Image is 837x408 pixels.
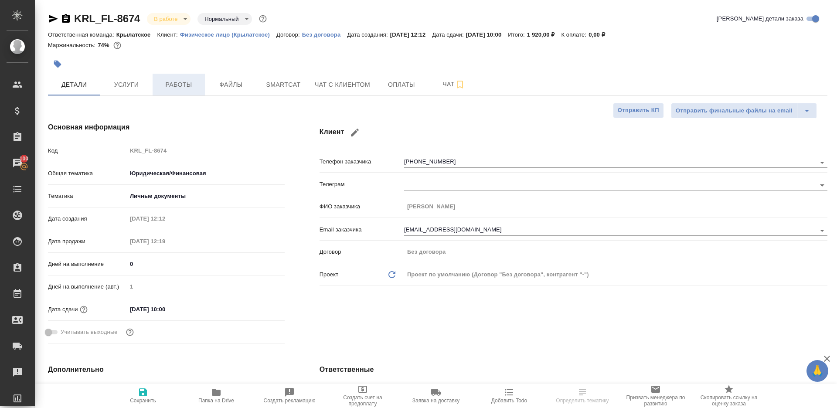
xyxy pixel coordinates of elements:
[320,122,827,143] h4: Клиент
[412,398,459,404] span: Заявка на доставку
[692,384,766,408] button: Скопировать ссылку на оценку заказа
[48,54,67,74] button: Добавить тэг
[671,103,817,119] div: split button
[676,106,793,116] span: Отправить финальные файлы на email
[112,40,123,51] button: 408.10 RUB;
[455,79,465,90] svg: Подписаться
[816,179,828,191] button: Open
[491,398,527,404] span: Добавить Todo
[14,154,34,163] span: 100
[399,384,473,408] button: Заявка на доставку
[48,214,127,223] p: Дата создания
[130,398,156,404] span: Сохранить
[127,144,285,157] input: Пустое поле
[48,364,285,375] h4: Дополнительно
[404,267,827,282] div: Проект по умолчанию (Договор "Без договора", контрагент "-")
[180,384,253,408] button: Папка на Drive
[546,384,619,408] button: Определить тематику
[48,31,116,38] p: Ответственная команда:
[48,169,127,178] p: Общая тематика
[302,31,347,38] a: Без договора
[48,192,127,201] p: Тематика
[331,394,394,407] span: Создать счет на предоплату
[158,79,200,90] span: Работы
[589,31,612,38] p: 0,00 ₽
[816,224,828,237] button: Open
[320,248,404,256] p: Договор
[257,13,269,24] button: Доп статусы указывают на важность/срочность заказа
[561,31,589,38] p: К оплате:
[48,260,127,269] p: Дней на выполнение
[127,258,285,270] input: ✎ Введи что-нибудь
[180,31,276,38] a: Физическое лицо (Крылатское)
[127,212,203,225] input: Пустое поле
[2,152,33,174] a: 100
[697,394,760,407] span: Скопировать ссылку на оценку заказа
[198,398,234,404] span: Папка на Drive
[671,103,797,119] button: Отправить финальные файлы на email
[326,384,399,408] button: Создать счет на предоплату
[320,202,404,211] p: ФИО заказчика
[53,79,95,90] span: Детали
[508,31,527,38] p: Итого:
[157,31,180,38] p: Клиент:
[320,180,404,189] p: Телеграм
[202,15,241,23] button: Нормальный
[210,79,252,90] span: Файлы
[48,42,98,48] p: Маржинальность:
[48,122,285,133] h4: Основная информация
[127,166,285,181] div: Юридическая/Финансовая
[381,79,422,90] span: Оплаты
[127,189,285,204] div: Личные документы
[320,225,404,234] p: Email заказчика
[74,13,140,24] a: KRL_FL-8674
[320,364,827,375] h4: Ответственные
[320,157,404,166] p: Телефон заказчика
[466,31,508,38] p: [DATE] 10:00
[527,31,561,38] p: 1 920,00 ₽
[618,105,659,116] span: Отправить КП
[624,394,687,407] span: Призвать менеджера по развитию
[253,384,326,408] button: Создать рекламацию
[151,15,180,23] button: В работе
[127,235,203,248] input: Пустое поле
[262,79,304,90] span: Smartcat
[61,14,71,24] button: Скопировать ссылку
[48,14,58,24] button: Скопировать ссылку для ЯМессенджера
[48,282,127,291] p: Дней на выполнение (авт.)
[717,14,803,23] span: [PERSON_NAME] детали заказа
[432,31,466,38] p: Дата сдачи:
[127,303,203,316] input: ✎ Введи что-нибудь
[98,42,111,48] p: 74%
[347,31,390,38] p: Дата создания:
[806,360,828,382] button: 🙏
[197,13,252,25] div: В работе
[127,280,285,293] input: Пустое поле
[106,384,180,408] button: Сохранить
[276,31,302,38] p: Договор:
[147,13,191,25] div: В работе
[61,328,118,337] span: Учитывать выходные
[78,304,89,315] button: Если добавить услуги и заполнить их объемом, то дата рассчитается автоматически
[433,79,475,90] span: Чат
[404,200,827,213] input: Пустое поле
[116,31,157,38] p: Крылатское
[407,383,428,404] button: Добавить менеджера
[404,245,827,258] input: Пустое поле
[810,362,825,380] span: 🙏
[48,237,127,246] p: Дата продажи
[105,79,147,90] span: Услуги
[48,146,127,155] p: Код
[48,305,78,314] p: Дата сдачи
[556,398,609,404] span: Определить тематику
[124,326,136,338] button: Выбери, если сб и вс нужно считать рабочими днями для выполнения заказа.
[320,270,339,279] p: Проект
[315,79,370,90] span: Чат с клиентом
[390,31,432,38] p: [DATE] 12:12
[619,384,692,408] button: Призвать менеджера по развитию
[613,103,664,118] button: Отправить КП
[816,156,828,169] button: Open
[264,398,316,404] span: Создать рекламацию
